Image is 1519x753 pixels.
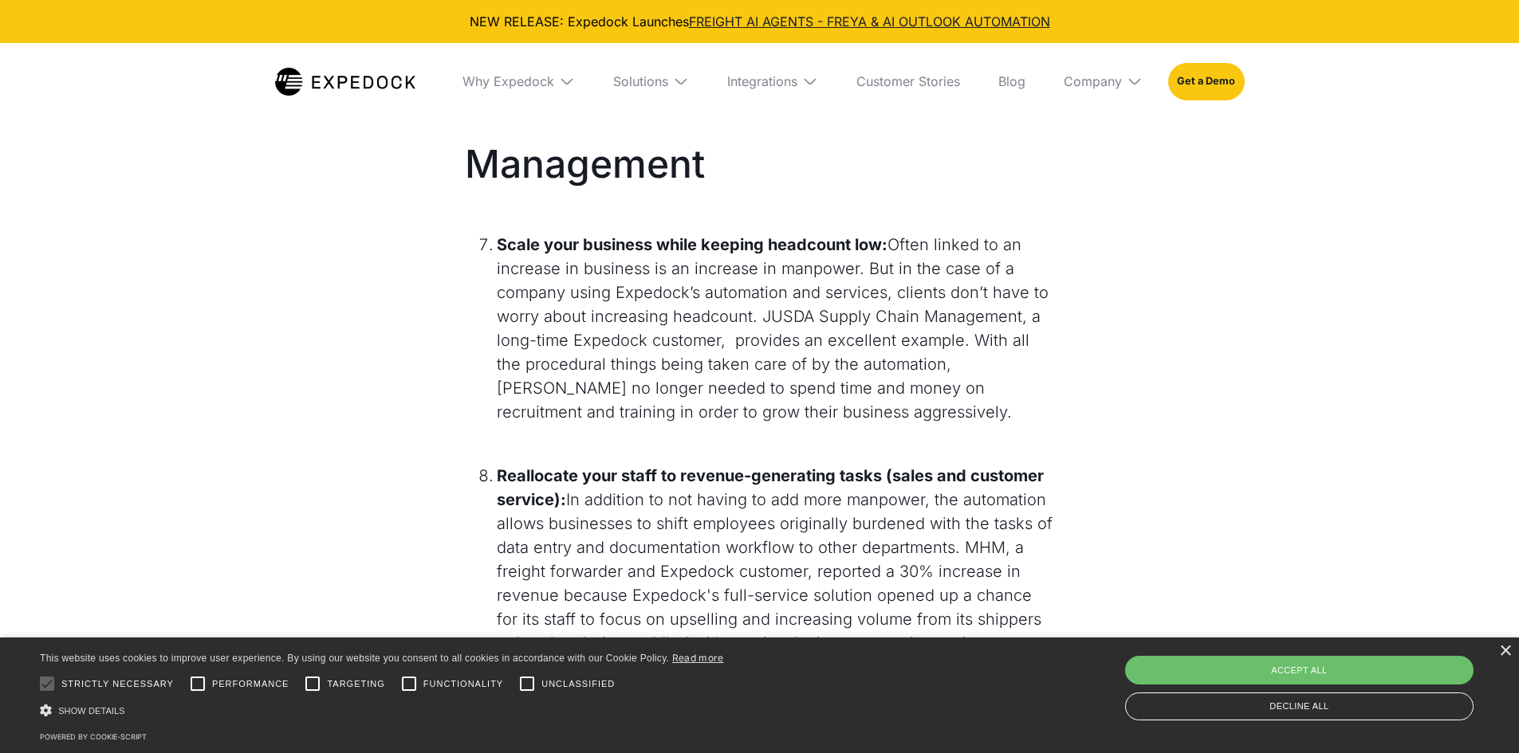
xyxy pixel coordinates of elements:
[689,14,1050,29] a: FREIGHT AI AGENTS - FREYA & AI OUTLOOK AUTOMATION
[844,43,973,120] a: Customer Stories
[672,652,724,664] a: Read more
[212,677,289,691] span: Performance
[423,677,503,691] span: Functionality
[13,13,1506,30] div: NEW RELEASE: Expedock Launches
[1168,63,1244,100] a: Get a Demo
[327,677,384,691] span: Targeting
[465,141,1055,233] h2: Management
[1439,677,1519,753] div: Pokalbio valdiklis
[1064,73,1122,89] div: Company
[40,653,669,664] span: This website uses cookies to improve user experience. By using our website you consent to all coo...
[465,117,1055,141] p: ‍
[61,677,174,691] span: Strictly necessary
[1051,43,1155,120] div: Company
[465,440,1055,464] p: ‍
[1125,692,1474,720] div: Decline all
[40,732,147,741] a: Powered by cookie-script
[600,43,702,120] div: Solutions
[714,43,831,120] div: Integrations
[58,706,125,716] span: Show details
[727,73,797,89] div: Integrations
[986,43,1038,120] a: Blog
[541,677,615,691] span: Unclassified
[40,702,724,719] div: Show details
[497,233,1055,424] li: Often linked to an increase in business is an increase in manpower. But in the case of a company ...
[613,73,668,89] div: Solutions
[1125,656,1474,684] div: Accept all
[497,466,1044,509] strong: Reallocate your staff to revenue-generating tasks (sales and customer service):
[1499,645,1511,657] div: Close
[450,43,588,120] div: Why Expedock
[497,235,887,254] strong: Scale your business while keeping headcount low:
[462,73,554,89] div: Why Expedock
[1439,677,1519,753] iframe: Chat Widget
[497,464,1055,703] li: In addition to not having to add more manpower, the automation allows businesses to shift employe...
